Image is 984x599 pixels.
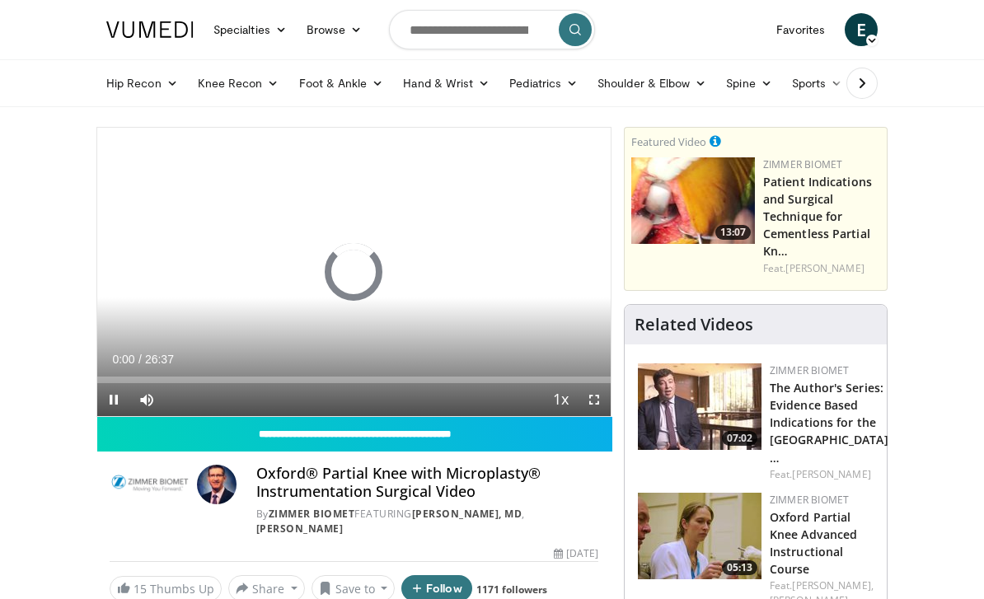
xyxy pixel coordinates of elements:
[792,578,873,592] a: [PERSON_NAME],
[499,67,588,100] a: Pediatrics
[578,383,611,416] button: Fullscreen
[545,383,578,416] button: Playback Rate
[297,13,373,46] a: Browse
[145,353,174,366] span: 26:37
[106,21,194,38] img: VuMedi Logo
[782,67,853,100] a: Sports
[138,353,142,366] span: /
[792,467,870,481] a: [PERSON_NAME]
[785,261,864,275] a: [PERSON_NAME]
[588,67,716,100] a: Shoulder & Elbow
[770,363,849,377] a: Zimmer Biomet
[638,363,761,450] a: 07:02
[845,13,878,46] a: E
[389,10,595,49] input: Search topics, interventions
[112,353,134,366] span: 0:00
[631,134,706,149] small: Featured Video
[256,507,598,536] div: By FEATURING ,
[289,67,394,100] a: Foot & Ankle
[638,363,761,450] img: 3ac11ccd-8a36-444e-895a-30d2e7965c67.150x105_q85_crop-smart_upscale.jpg
[393,67,499,100] a: Hand & Wrist
[770,467,888,482] div: Feat.
[631,157,755,244] a: 13:07
[770,509,857,577] a: Oxford Partial Knee Advanced Instructional Course
[204,13,297,46] a: Specialties
[715,225,751,240] span: 13:07
[722,431,757,446] span: 07:02
[763,261,880,276] div: Feat.
[256,522,344,536] a: [PERSON_NAME]
[97,128,611,416] video-js: Video Player
[96,67,188,100] a: Hip Recon
[256,465,598,500] h4: Oxford® Partial Knee with Microplasty® Instrumentation Surgical Video
[631,157,755,244] img: 3efde6b3-4cc2-4370-89c9-d2e13bff7c5c.150x105_q85_crop-smart_upscale.jpg
[110,465,190,504] img: Zimmer Biomet
[134,581,147,597] span: 15
[554,546,598,561] div: [DATE]
[766,13,835,46] a: Favorites
[770,380,888,465] a: The Author's Series: Evidence Based Indications for the [GEOGRAPHIC_DATA] …
[97,383,130,416] button: Pause
[763,157,842,171] a: Zimmer Biomet
[197,465,237,504] img: Avatar
[130,383,163,416] button: Mute
[722,560,757,575] span: 05:13
[188,67,289,100] a: Knee Recon
[412,507,522,521] a: [PERSON_NAME], MD
[97,377,611,383] div: Progress Bar
[476,583,547,597] a: 1171 followers
[635,315,753,335] h4: Related Videos
[716,67,781,100] a: Spine
[269,507,355,521] a: Zimmer Biomet
[763,174,872,259] a: Patient Indications and Surgical Technique for Cementless Partial Kn…
[638,493,761,579] img: 3857c80e-801d-4c46-bd05-f0c5109e267e.150x105_q85_crop-smart_upscale.jpg
[770,493,849,507] a: Zimmer Biomet
[638,493,761,579] a: 05:13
